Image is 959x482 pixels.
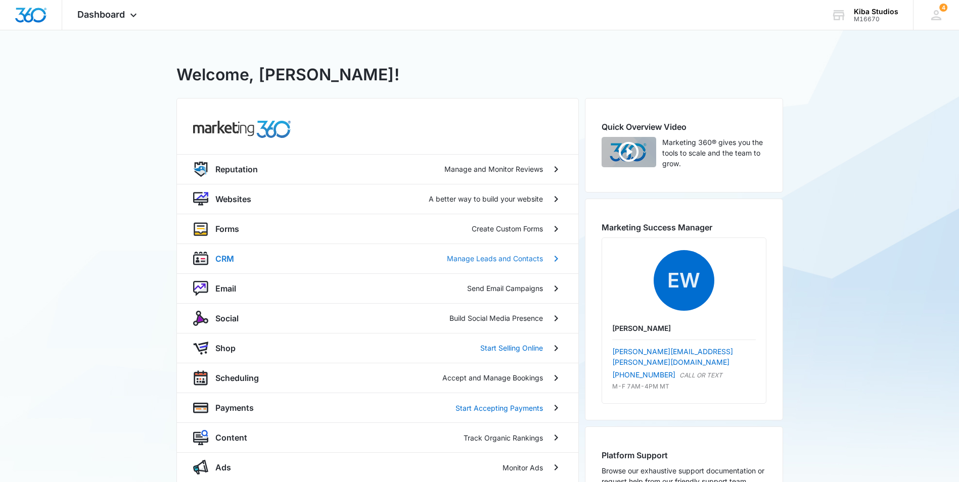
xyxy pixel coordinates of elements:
a: nurtureEmailSend Email Campaigns [177,273,578,303]
p: [PERSON_NAME] [612,323,756,333]
img: website [193,191,208,207]
a: reputationReputationManage and Monitor Reviews [177,154,578,184]
p: Payments [215,402,254,414]
a: socialSocialBuild Social Media Presence [177,303,578,333]
p: Websites [215,193,251,205]
div: notifications count [939,4,947,12]
img: nurture [193,281,208,296]
a: shopAppShopStart Selling Online [177,333,578,363]
img: scheduling [193,370,208,386]
p: Marketing 360® gives you the tools to scale and the team to grow. [662,137,766,169]
p: Reputation [215,163,258,175]
div: account name [854,8,898,16]
p: Manage and Monitor Reviews [444,164,543,174]
a: schedulingSchedulingAccept and Manage Bookings [177,363,578,393]
img: common.products.marketing.title [193,121,291,138]
h2: Marketing Success Manager [602,221,766,233]
a: paymentsPaymentsStart Accepting Payments [177,393,578,422]
h1: Welcome, [PERSON_NAME]! [176,63,399,87]
img: forms [193,221,208,236]
p: Start Accepting Payments [455,403,543,413]
span: EW [654,250,714,311]
a: [PHONE_NUMBER] [612,369,675,380]
a: [PERSON_NAME][EMAIL_ADDRESS][PERSON_NAME][DOMAIN_NAME] [612,347,733,366]
p: A better way to build your website [429,194,543,204]
img: ads [193,460,208,475]
p: Content [215,431,247,444]
img: Quick Overview Video [602,137,656,167]
img: crm [193,251,208,266]
span: Dashboard [77,9,125,20]
div: account id [854,16,898,23]
p: M-F 7AM-4PM MT [612,382,756,391]
a: formsFormsCreate Custom Forms [177,214,578,244]
p: Accept and Manage Bookings [442,372,543,383]
img: social [193,311,208,326]
img: shopApp [193,341,208,356]
h2: Platform Support [602,449,766,461]
p: Forms [215,223,239,235]
span: 4 [939,4,947,12]
p: CRM [215,253,234,265]
p: Build Social Media Presence [449,313,543,323]
p: Scheduling [215,372,259,384]
a: contentContentTrack Organic Rankings [177,422,578,452]
p: Shop [215,342,236,354]
p: Start Selling Online [480,343,543,353]
p: Ads [215,461,231,473]
a: adsAdsMonitor Ads [177,452,578,482]
a: websiteWebsitesA better way to build your website [177,184,578,214]
img: content [193,430,208,445]
h2: Quick Overview Video [602,121,766,133]
p: CALL OR TEXT [679,371,722,380]
p: Monitor Ads [503,462,543,473]
p: Track Organic Rankings [464,432,543,443]
p: Send Email Campaigns [467,283,543,294]
p: Create Custom Forms [472,223,543,234]
p: Manage Leads and Contacts [447,253,543,264]
a: crmCRMManage Leads and Contacts [177,244,578,273]
p: Email [215,282,236,295]
img: payments [193,400,208,415]
p: Social [215,312,239,324]
img: reputation [193,162,208,177]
